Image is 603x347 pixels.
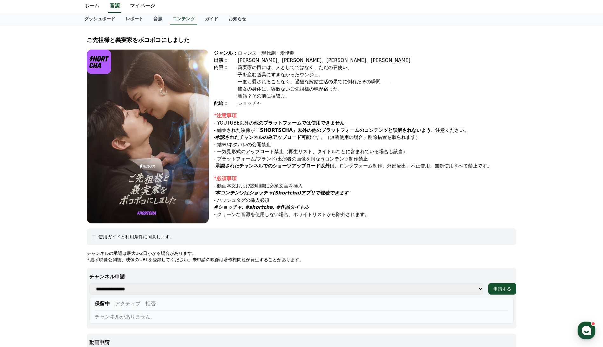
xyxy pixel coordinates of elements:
[146,300,156,308] button: 拒否
[95,300,110,308] button: 保留中
[214,175,516,182] div: *必須事項
[238,92,516,100] div: 離婚？その前に復讐よ。
[214,134,516,141] p: - です。（無断使用の場合、削除措置を取られます）
[79,13,120,25] a: ダッシュボード
[238,50,516,57] div: ロマンス · 現代劇 · 愛憎劇
[214,211,516,218] p: - クリーンな音源を使用しない場合、ホワイトリストから除外されます。
[214,155,516,163] p: - プラットフォーム/ブランド/出演者の画像を損なうコンテンツ制作禁止
[254,120,344,126] strong: 他のプラットフォームでは使用できません
[89,339,514,346] p: 動画申請
[87,50,209,223] img: video
[82,201,122,217] a: 설정
[120,13,148,25] a: レポート
[214,148,516,155] p: - 一気見形式のアップロード禁止（再生リスト、タイトルなどに含まれている場合も該当）
[214,100,236,107] div: 配給 :
[493,286,511,292] div: 申請する
[214,64,236,100] div: 内容 :
[223,13,251,25] a: お知らせ
[58,211,66,216] span: 대화
[115,300,140,308] button: アクティブ
[214,127,516,134] p: - 編集された映像が ご注意ください。
[214,119,516,127] p: - YOUTUBE以外の 。
[215,134,311,140] strong: 承認されたチャンネルのみアップロード可能
[214,57,236,64] div: 出演 :
[238,78,516,85] div: 一度も愛されることなく、過酷な嫁姑生活の果てに倒れたその瞬間――
[89,273,514,281] p: チャンネル申請
[488,283,516,295] button: 申請する
[214,182,516,190] p: - 動画本文および説明欄に必須文言を挿入
[98,211,106,216] span: 설정
[214,190,350,196] em: '本コンテンツはショッチャ(Shortcha)アプリで視聴できます'
[238,85,516,93] div: 彼女の身体に、容赦ないご先祖様の魂が宿った。
[215,163,335,169] strong: 承認されたチャンネルでのショーツアップロード以外は
[87,250,516,256] p: チャンネルの承認は最大1-2日かかる場合があります。
[214,197,516,204] p: - ハッシュタグの挿入必須
[200,13,223,25] a: ガイド
[87,256,516,263] p: * 必ず映像公開後、映像のURLを登録してください。未申請の映像は著作権問題が発生することがあります。
[98,234,174,240] div: 使用ガイドと利用条件に同意します。
[214,162,516,170] p: - 、ロングフォーム制作、外部流出、不正使用、無断使用すべて禁止です。
[95,313,508,321] div: チャンネルがありません。
[42,201,82,217] a: 대화
[238,64,516,71] div: 義実家の目には、人としてではなく、ただの召使い、
[238,57,516,64] div: [PERSON_NAME]、[PERSON_NAME]、[PERSON_NAME]、[PERSON_NAME]
[255,127,431,133] strong: 「SHORTSCHA」以外の他のプラットフォームのコンテンツと誤解されないよう
[87,36,516,44] div: ご先祖様と義実家をボコボコにしました
[87,50,111,74] img: logo
[148,13,167,25] a: 音源
[214,112,516,119] div: *注意事項
[170,13,197,25] a: コンテンツ
[238,71,516,78] div: 子を産む道具にすぎなかったウンジュ。
[214,204,309,210] em: #ショッチャ, #shortcha, #作品タイトル
[2,201,42,217] a: 홈
[20,211,24,216] span: 홈
[214,50,236,57] div: ジャンル :
[214,141,516,148] p: - 結末/ネタバレの公開禁止
[238,100,516,107] div: ショッチャ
